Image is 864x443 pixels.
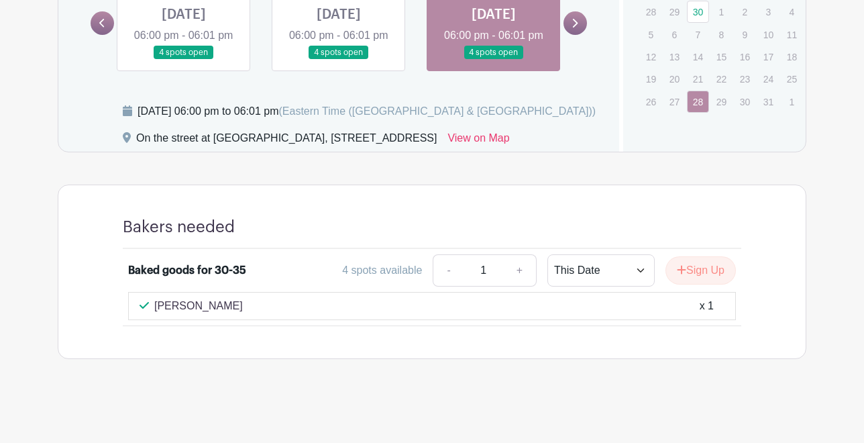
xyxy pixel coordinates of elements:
p: 28 [640,1,662,22]
p: 17 [757,46,779,67]
p: 27 [663,91,686,112]
p: 2 [734,1,756,22]
p: 20 [663,68,686,89]
p: 6 [663,24,686,45]
a: View on Map [447,130,509,152]
button: Sign Up [665,256,736,285]
p: 1 [781,91,803,112]
p: 21 [687,68,709,89]
div: Baked goods for 30-35 [128,262,246,279]
p: 26 [640,91,662,112]
p: 30 [734,91,756,112]
p: 7 [687,24,709,45]
div: x 1 [700,298,714,314]
p: 10 [757,24,779,45]
p: 15 [710,46,733,67]
p: [PERSON_NAME] [154,298,243,314]
a: + [503,254,537,287]
p: 16 [734,46,756,67]
div: On the street at [GEOGRAPHIC_DATA], [STREET_ADDRESS] [136,130,437,152]
p: 12 [640,46,662,67]
p: 11 [781,24,803,45]
p: 22 [710,68,733,89]
p: 8 [710,24,733,45]
a: - [433,254,464,287]
p: 25 [781,68,803,89]
div: [DATE] 06:00 pm to 06:01 pm [138,103,596,119]
a: 28 [687,91,709,113]
p: 5 [640,24,662,45]
p: 29 [710,91,733,112]
h4: Bakers needed [123,217,235,237]
p: 4 [781,1,803,22]
p: 18 [781,46,803,67]
p: 3 [757,1,779,22]
p: 31 [757,91,779,112]
p: 24 [757,68,779,89]
span: (Eastern Time ([GEOGRAPHIC_DATA] & [GEOGRAPHIC_DATA])) [278,105,596,117]
p: 13 [663,46,686,67]
p: 29 [663,1,686,22]
p: 1 [710,1,733,22]
p: 14 [687,46,709,67]
a: 30 [687,1,709,23]
p: 23 [734,68,756,89]
p: 9 [734,24,756,45]
div: 4 spots available [342,262,422,279]
p: 19 [640,68,662,89]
